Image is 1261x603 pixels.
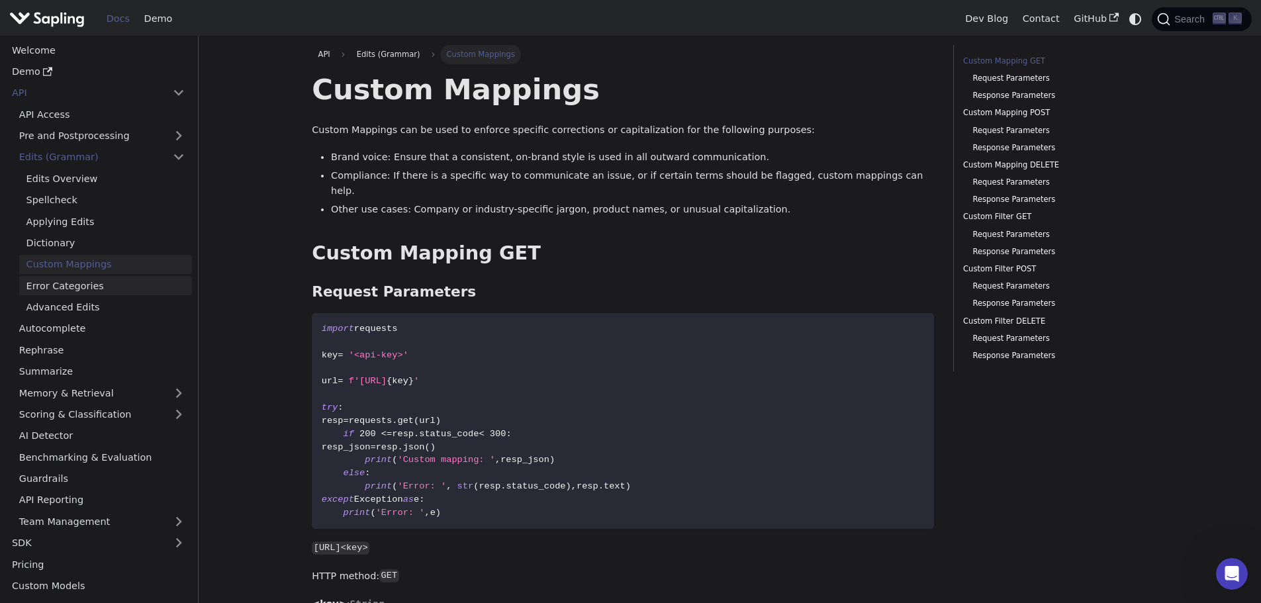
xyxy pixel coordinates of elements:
[1126,9,1145,28] button: Switch between dark and light mode (currently system mode)
[1066,9,1125,29] a: GitHub
[137,9,179,29] a: Demo
[1229,13,1242,24] kbd: K
[1015,9,1067,29] a: Contact
[9,9,85,28] img: Sapling.ai
[1170,14,1213,24] span: Search
[99,9,137,29] a: Docs
[9,9,89,28] a: Sapling.ai
[1152,7,1251,31] button: Search (Ctrl+K)
[1216,558,1248,590] iframe: Intercom live chat
[958,9,1015,29] a: Dev Blog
